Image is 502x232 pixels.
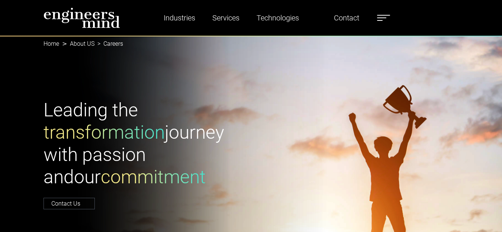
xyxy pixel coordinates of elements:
a: Contact [331,9,362,26]
li: Careers [94,39,123,48]
span: transformation [44,122,165,143]
h1: Leading the journey with passion and our [44,99,247,188]
a: Contact Us [44,198,95,209]
img: logo [44,7,120,28]
a: Industries [161,9,198,26]
a: Services [209,9,242,26]
nav: breadcrumb [44,36,458,52]
span: commitment [101,166,206,188]
a: About US [70,40,94,47]
a: Home [44,40,59,47]
a: Technologies [254,9,302,26]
